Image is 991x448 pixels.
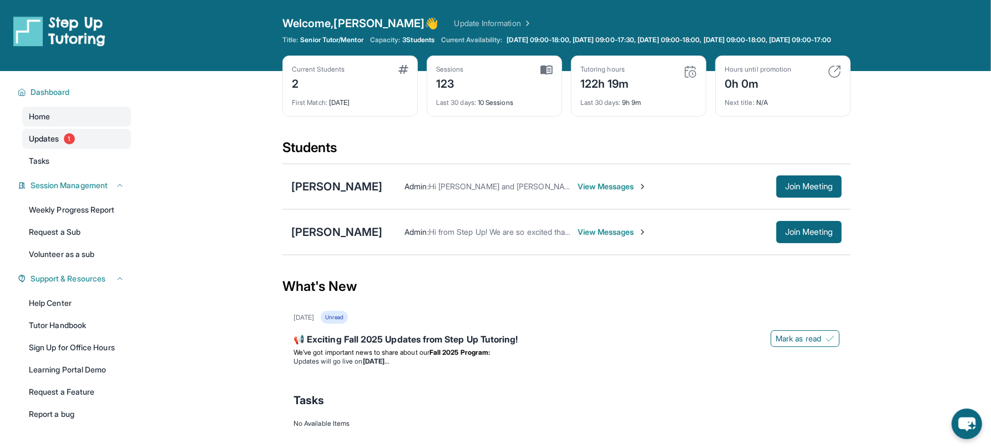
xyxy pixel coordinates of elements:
div: [DATE] [292,92,408,107]
div: Students [282,139,851,163]
div: Tutoring hours [580,65,629,74]
div: What's New [282,262,851,311]
span: [DATE] 09:00-18:00, [DATE] 09:00-17:30, [DATE] 09:00-18:00, [DATE] 09:00-18:00, [DATE] 09:00-17:00 [507,36,832,44]
button: Support & Resources [26,273,124,284]
div: [PERSON_NAME] [291,224,382,240]
span: Session Management [31,180,108,191]
div: [DATE] [294,313,314,322]
span: Join Meeting [785,229,833,235]
button: Join Meeting [776,221,842,243]
strong: Fall 2025 Program: [429,348,490,356]
a: Updates1 [22,129,131,149]
button: Join Meeting [776,175,842,198]
div: Current Students [292,65,345,74]
span: Updates [29,133,59,144]
strong: [DATE] [363,357,389,365]
button: Session Management [26,180,124,191]
div: Unread [321,311,347,324]
span: Next title : [725,98,755,107]
div: 10 Sessions [436,92,553,107]
div: 123 [436,74,464,92]
div: 2 [292,74,345,92]
img: Chevron-Right [638,182,647,191]
span: Support & Resources [31,273,105,284]
div: Hours until promotion [725,65,791,74]
span: Capacity: [370,36,401,44]
button: chat-button [952,409,982,439]
img: card [828,65,841,78]
a: Report a bug [22,404,131,424]
a: Tutor Handbook [22,315,131,335]
a: Sign Up for Office Hours [22,338,131,358]
div: [PERSON_NAME] [291,179,382,194]
img: Chevron-Right [638,228,647,236]
a: Request a Sub [22,222,131,242]
a: Weekly Progress Report [22,200,131,220]
span: Admin : [405,227,428,236]
span: View Messages [578,181,647,192]
a: Tasks [22,151,131,171]
span: Mark as read [776,333,821,344]
button: Mark as read [771,330,840,347]
span: Tasks [294,392,324,408]
span: We’ve got important news to share about our [294,348,429,356]
a: Learning Portal Demo [22,360,131,380]
div: 0h 0m [725,74,791,92]
div: N/A [725,92,841,107]
span: Dashboard [31,87,70,98]
a: Request a Feature [22,382,131,402]
span: Senior Tutor/Mentor [300,36,363,44]
img: logo [13,16,105,47]
span: Join Meeting [785,183,833,190]
span: Last 30 days : [580,98,620,107]
img: Mark as read [826,334,835,343]
img: Chevron Right [521,18,532,29]
a: Update Information [454,18,532,29]
button: Dashboard [26,87,124,98]
a: Home [22,107,131,127]
span: First Match : [292,98,327,107]
span: 3 Students [402,36,434,44]
div: No Available Items [294,419,840,428]
a: Help Center [22,293,131,313]
div: 122h 19m [580,74,629,92]
span: Title: [282,36,298,44]
span: Last 30 days : [436,98,476,107]
img: card [540,65,553,75]
img: card [684,65,697,78]
li: Updates will go live on [294,357,840,366]
span: 1 [64,133,75,144]
span: Tasks [29,155,49,167]
span: View Messages [578,226,647,238]
span: Admin : [405,182,428,191]
span: Current Availability: [441,36,502,44]
div: Sessions [436,65,464,74]
div: 9h 9m [580,92,697,107]
div: 📢 Exciting Fall 2025 Updates from Step Up Tutoring! [294,333,840,348]
img: card [398,65,408,74]
a: [DATE] 09:00-18:00, [DATE] 09:00-17:30, [DATE] 09:00-18:00, [DATE] 09:00-18:00, [DATE] 09:00-17:00 [505,36,834,44]
a: Volunteer as a sub [22,244,131,264]
span: Home [29,111,50,122]
span: Welcome, [PERSON_NAME] 👋 [282,16,439,31]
